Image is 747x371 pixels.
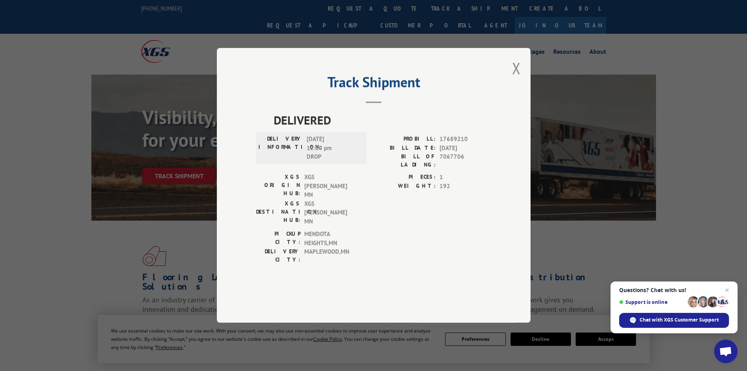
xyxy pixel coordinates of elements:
[374,135,436,144] label: PROBILL:
[619,299,685,305] span: Support is online
[256,77,491,91] h2: Track Shipment
[440,173,491,182] span: 1
[258,135,303,162] label: DELIVERY INFORMATION:
[374,173,436,182] label: PIECES:
[304,173,357,200] span: XGS [PERSON_NAME] MN
[440,144,491,153] span: [DATE]
[256,199,300,226] label: XGS DESTINATION HUB:
[374,153,436,169] label: BILL OF LADING:
[256,248,300,264] label: DELIVERY CITY:
[274,111,491,129] span: DELIVERED
[714,340,738,363] div: Open chat
[512,58,521,79] button: Close modal
[722,285,732,295] span: Close chat
[307,135,360,162] span: [DATE] 12:00 pm DROP
[440,182,491,191] span: 192
[374,144,436,153] label: BILL DATE:
[256,173,300,200] label: XGS ORIGIN HUB:
[304,248,357,264] span: MAPLEWOOD , MN
[619,287,729,293] span: Questions? Chat with us!
[440,153,491,169] span: 7067706
[304,230,357,248] span: MENDOTA HEIGHTS , MN
[304,199,357,226] span: XGS [PERSON_NAME] MN
[619,313,729,328] div: Chat with XGS Customer Support
[256,230,300,248] label: PICKUP CITY:
[374,182,436,191] label: WEIGHT:
[640,316,719,323] span: Chat with XGS Customer Support
[440,135,491,144] span: 17689210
